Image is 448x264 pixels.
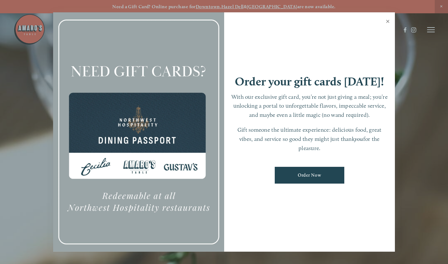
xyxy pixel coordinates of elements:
a: Order Now [275,167,344,184]
em: you [355,135,363,142]
h1: Order your gift cards [DATE]! [235,76,384,87]
p: Gift someone the ultimate experience: delicious food, great vibes, and service so good they might... [230,125,389,153]
p: With our exclusive gift card, you’re not just giving a meal; you’re unlocking a portal to unforge... [230,92,389,120]
a: Close [382,13,394,31]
